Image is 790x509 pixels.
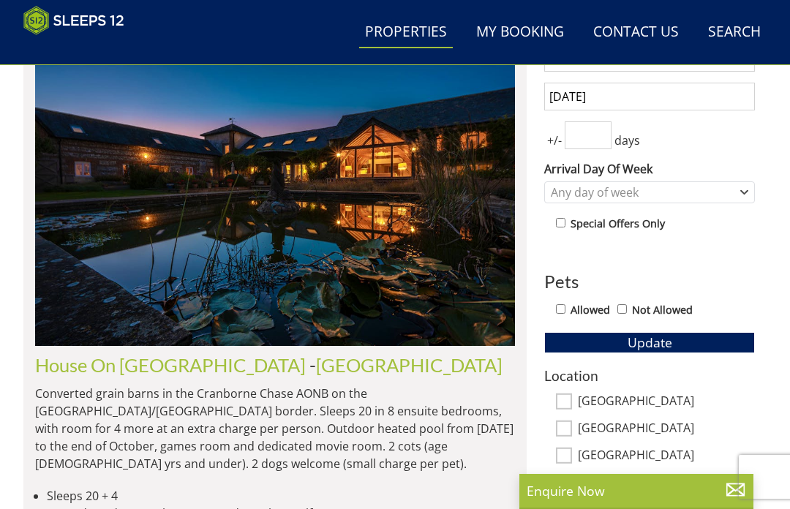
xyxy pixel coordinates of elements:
[35,36,515,346] a: 5★ Rated
[612,132,643,149] span: days
[544,368,755,383] h3: Location
[632,302,693,318] label: Not Allowed
[23,6,124,35] img: Sleeps 12
[578,421,755,437] label: [GEOGRAPHIC_DATA]
[47,487,515,505] li: Sleeps 20 + 4
[547,184,737,200] div: Any day of week
[544,132,565,149] span: +/-
[544,272,755,291] h3: Pets
[309,354,503,376] span: -
[35,36,515,346] img: house-on-the-hill-large-holiday-home-accommodation-wiltshire-sleeps-16.original.jpg
[587,16,685,49] a: Contact Us
[702,16,767,49] a: Search
[544,83,755,110] input: Arrival Date
[571,216,665,232] label: Special Offers Only
[544,332,755,352] button: Update
[16,44,170,56] iframe: Customer reviews powered by Trustpilot
[527,481,746,500] p: Enquire Now
[628,333,672,351] span: Update
[316,354,503,376] a: [GEOGRAPHIC_DATA]
[359,16,453,49] a: Properties
[544,160,755,178] label: Arrival Day Of Week
[544,181,755,203] div: Combobox
[578,394,755,410] label: [GEOGRAPHIC_DATA]
[35,385,515,472] p: Converted grain barns in the Cranborne Chase AONB on the [GEOGRAPHIC_DATA]/[GEOGRAPHIC_DATA] bord...
[35,354,306,376] a: House On [GEOGRAPHIC_DATA]
[571,302,610,318] label: Allowed
[470,16,570,49] a: My Booking
[578,448,755,464] label: [GEOGRAPHIC_DATA]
